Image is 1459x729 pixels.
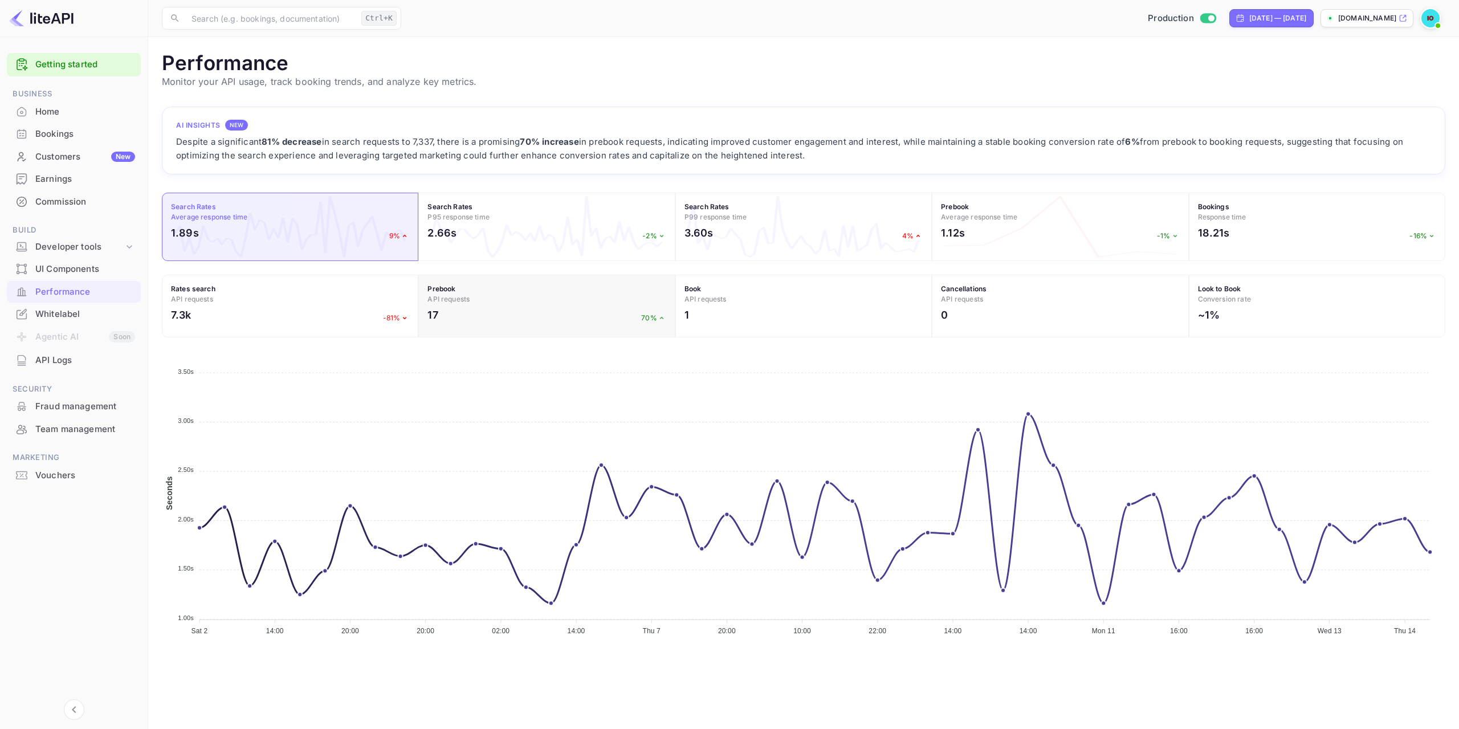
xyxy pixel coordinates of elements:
[262,136,321,147] strong: 81% decrease
[520,136,578,147] strong: 70% increase
[427,213,490,221] span: P95 response time
[902,231,923,241] p: 4%
[1338,13,1396,23] p: [DOMAIN_NAME]
[427,307,438,323] h2: 17
[7,168,141,190] div: Earnings
[35,286,135,299] div: Performance
[171,307,191,323] h2: 7.3k
[266,627,284,635] tspan: 14:00
[941,213,1017,221] span: Average response time
[7,465,141,487] div: Vouchers
[1198,284,1241,293] strong: Look to Book
[64,699,84,720] button: Collapse navigation
[1409,231,1436,241] p: -16%
[568,627,585,635] tspan: 14:00
[7,146,141,168] div: CustomersNew
[7,451,141,464] span: Marketing
[869,627,886,635] tspan: 22:00
[1157,231,1179,241] p: -1%
[162,51,1445,75] h1: Performance
[35,263,135,276] div: UI Components
[1148,12,1194,25] span: Production
[684,307,689,323] h2: 1
[185,7,357,30] input: Search (e.g. bookings, documentation)
[427,295,470,303] span: API requests
[383,313,410,323] p: -81%
[1170,627,1188,635] tspan: 16:00
[7,191,141,213] div: Commission
[641,313,666,323] p: 70%
[793,627,811,635] tspan: 10:00
[1092,627,1115,635] tspan: Mon 11
[7,465,141,486] a: Vouchers
[178,614,194,621] tspan: 1.00s
[7,101,141,122] a: Home
[684,225,714,241] h2: 3.60s
[427,284,455,293] strong: Prebook
[35,400,135,413] div: Fraud management
[178,565,194,572] tspan: 1.50s
[642,231,666,241] p: -2%
[642,627,661,635] tspan: Thu 7
[1198,213,1246,221] span: Response time
[171,284,215,293] strong: Rates search
[7,53,141,76] div: Getting started
[1125,136,1139,147] strong: 6%
[684,213,747,221] span: P99 response time
[7,101,141,123] div: Home
[1198,307,1220,323] h2: ~1%
[178,516,194,523] tspan: 2.00s
[7,258,141,279] a: UI Components
[389,231,409,241] p: 9%
[35,196,135,209] div: Commission
[1198,295,1251,303] span: Conversion rate
[35,58,135,71] a: Getting started
[171,295,213,303] span: API requests
[178,368,194,375] tspan: 3.50s
[7,281,141,303] div: Performance
[35,308,135,321] div: Whitelabel
[7,224,141,237] span: Build
[7,191,141,212] a: Commission
[7,168,141,189] a: Earnings
[171,202,216,211] strong: Search Rates
[35,173,135,186] div: Earnings
[35,150,135,164] div: Customers
[176,135,1431,162] div: Despite a significant in search requests to 7,337, there is a promising in prebook requests, indi...
[35,241,124,254] div: Developer tools
[427,202,472,211] strong: Search Rates
[7,383,141,396] span: Security
[176,120,221,131] h4: AI Insights
[35,354,135,367] div: API Logs
[111,152,135,162] div: New
[1421,9,1440,27] img: Ivan Orlov
[417,627,434,635] tspan: 20:00
[7,88,141,100] span: Business
[178,417,194,424] tspan: 3.00s
[7,396,141,417] a: Fraud management
[941,295,983,303] span: API requests
[1394,627,1416,635] tspan: Thu 14
[1318,627,1342,635] tspan: Wed 13
[7,146,141,167] a: CustomersNew
[35,423,135,436] div: Team management
[7,349,141,372] div: API Logs
[7,237,141,257] div: Developer tools
[361,11,397,26] div: Ctrl+K
[944,627,962,635] tspan: 14:00
[1249,13,1306,23] div: [DATE] — [DATE]
[941,284,987,293] strong: Cancellations
[165,476,174,510] text: Seconds
[171,213,247,221] span: Average response time
[7,303,141,324] a: Whitelabel
[492,627,510,635] tspan: 02:00
[1245,627,1263,635] tspan: 16:00
[1229,9,1314,27] div: Click to change the date range period
[1198,202,1229,211] strong: Bookings
[7,123,141,145] div: Bookings
[941,202,969,211] strong: Prebook
[684,295,727,303] span: API requests
[7,123,141,144] a: Bookings
[1143,12,1220,25] div: Switch to Sandbox mode
[718,627,736,635] tspan: 20:00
